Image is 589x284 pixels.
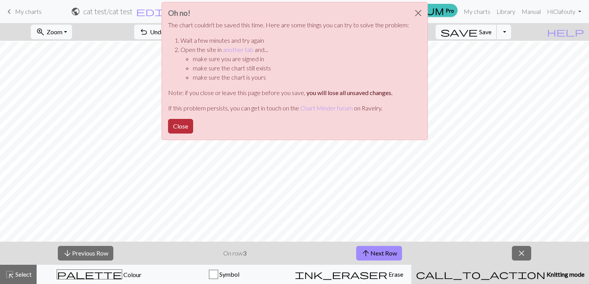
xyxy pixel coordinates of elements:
[168,104,409,113] p: If this problem persists, you can get in touch on the on Ravelry.
[5,269,14,280] span: highlight_alt
[14,271,32,278] span: Select
[193,73,409,82] li: make sure the chart is yours
[193,63,409,73] li: make sure the chart still exists
[545,271,584,278] span: Knitting mode
[517,248,526,259] span: close
[243,249,246,257] strong: 3
[356,246,402,261] button: Next Row
[162,265,286,284] button: Symbol
[416,269,545,280] span: call_to_action
[286,265,411,284] button: Erase
[361,248,370,259] span: arrow_upward
[180,45,409,82] li: Open the site in and...
[168,8,409,17] h3: Oh no!
[295,269,387,280] span: ink_eraser
[193,54,409,63] li: make sure you are signed in
[122,271,141,278] span: Colour
[168,20,409,30] p: The chart couldn't be saved this time. Here are some things you can try to solve the problem:
[300,104,353,112] a: Chart Minder forum
[387,271,403,278] span: Erase
[411,265,589,284] button: Knitting mode
[218,271,239,278] span: Symbol
[63,248,72,259] span: arrow_downward
[223,46,254,53] a: another tab
[306,89,392,96] strong: you will lose all unsaved changes.
[37,265,162,284] button: Colour
[168,88,409,97] p: Note: if you close or leave this page before you save,
[223,249,246,258] p: On row
[409,2,427,24] button: Close
[58,246,113,261] button: Previous Row
[57,269,122,280] span: palette
[168,119,193,134] button: Close
[180,36,409,45] li: Wait a few minutes and try again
